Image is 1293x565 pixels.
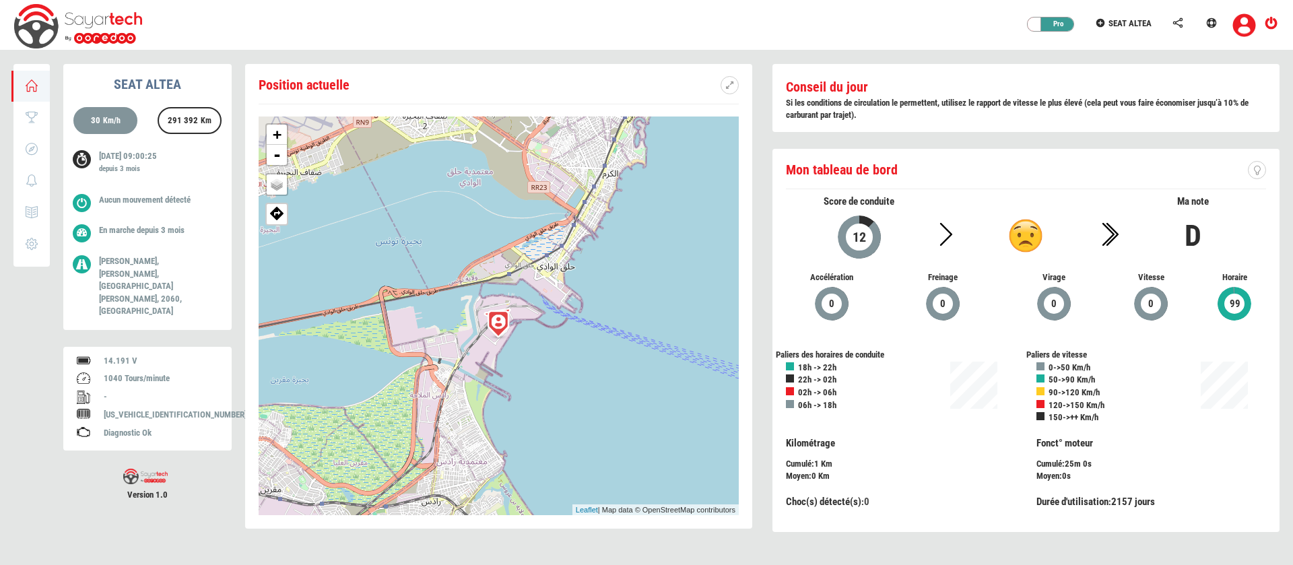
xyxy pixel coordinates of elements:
[828,296,835,312] span: 0
[1185,218,1201,253] b: D
[201,115,211,127] label: Km
[99,194,211,207] p: Aucun mouvement détecté
[1108,18,1152,28] span: SEAT ALTEA
[1036,471,1059,481] span: Moyen
[786,459,811,469] span: Cumulé
[85,108,127,135] div: 30
[259,77,350,93] span: Position actuelle
[1049,362,1090,372] b: 0->50 Km/h
[267,204,287,220] span: Afficher ma position sur google map
[1036,496,1108,508] span: Durée d'utilisation
[798,362,836,372] b: 18h -> 22h
[1177,195,1209,207] span: Ma note
[1049,400,1104,410] b: 120->150 Km/h
[786,162,898,178] span: Mon tableau de bord
[1034,18,1075,31] div: Pro
[137,225,185,235] span: depuis 3 mois
[267,125,287,145] a: Zoom in
[852,229,867,245] span: 12
[1026,349,1277,362] div: Paliers de vitesse
[786,496,861,508] span: Choc(s) détecté(s)
[104,409,218,422] div: [US_VEHICLE_IDENTIFICATION_NUMBER]
[786,470,1016,483] div: :
[1148,296,1154,312] span: 0
[798,374,836,385] b: 22h -> 02h
[798,387,836,397] b: 02h -> 06h
[63,489,232,502] span: Version 1.0
[572,504,739,516] div: | Map data © OpenStreetMap contributors
[104,372,218,385] div: 1040 Tours/minute
[1026,436,1277,483] div: :
[897,271,988,284] span: Freinage
[103,115,121,127] label: Km/h
[1036,495,1267,509] div: :
[1049,387,1100,397] b: 90->120 Km/h
[123,469,168,484] img: sayartech-logo.png
[798,400,836,410] b: 06h -> 18h
[1049,412,1098,422] b: 150->++ Km/h
[811,471,816,481] span: 0
[104,427,218,440] div: Diagnostic Ok
[162,108,218,135] div: 291 392
[1036,436,1267,451] p: Fonct° moteur
[99,150,211,178] p: [DATE] 09:00:25
[1008,271,1099,284] span: Virage
[786,471,809,481] span: Moyen
[1051,296,1057,312] span: 0
[99,225,135,235] span: En marche
[1049,374,1095,385] b: 50->90 Km/h
[1009,219,1042,253] img: d.png
[99,255,211,318] p: [PERSON_NAME], [PERSON_NAME], [GEOGRAPHIC_DATA][PERSON_NAME], 2060, [GEOGRAPHIC_DATA]
[786,271,877,284] span: Accélération
[1111,496,1155,508] span: 2157 jours
[270,205,284,220] img: directions.png
[1065,459,1092,469] span: 25m 0s
[786,98,1249,121] b: Si les conditions de circulation le permettent, utilisez le rapport de vitesse le plus élevé (cel...
[786,495,1016,509] div: :
[776,349,1026,362] div: Paliers des horaires de conduite
[864,496,869,508] span: 0
[939,296,946,312] span: 0
[1229,296,1241,312] span: 99
[1203,271,1266,284] span: Horaire
[99,164,140,174] label: depuis 3 mois
[104,355,218,368] div: 14.191 V
[818,471,830,481] span: Km
[1036,459,1062,469] span: Cumulé
[824,195,894,207] span: Score de conduite
[1036,470,1267,483] div: :
[1062,471,1071,481] span: 0s
[1119,271,1183,284] span: Vitesse
[114,76,181,92] b: SEAT ALTEA
[786,79,868,95] b: Conseil du jour
[267,174,287,195] a: Layers
[821,459,832,469] span: Km
[776,436,1026,483] div: :
[786,436,1016,451] p: Kilométrage
[576,506,598,514] a: Leaflet
[478,304,519,344] img: person.png
[267,145,287,165] a: Zoom out
[104,391,218,403] div: -
[814,459,819,469] span: 1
